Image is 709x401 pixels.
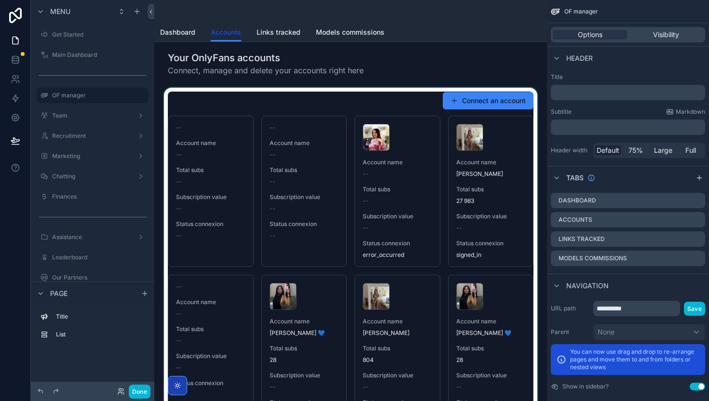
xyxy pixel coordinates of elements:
[52,92,143,99] label: OF manager
[37,128,149,144] a: Recruitment
[564,8,598,15] span: OF manager
[562,383,609,390] label: Show in sidebar?
[52,254,147,261] label: Leaderboard
[31,305,154,352] div: scrollable content
[597,146,619,155] span: Default
[551,147,589,154] label: Header width
[37,270,149,285] a: Our Partners
[37,189,149,204] a: Finances
[316,24,384,43] a: Models commissions
[211,24,241,42] a: Accounts
[559,254,627,262] label: Models commissions
[50,7,70,16] span: Menu
[684,302,705,316] button: Save
[52,193,147,200] label: Finances
[56,331,145,338] label: List
[316,27,384,37] span: Models commissions
[37,169,149,184] a: Chatting
[211,27,241,37] span: Accounts
[257,27,300,37] span: Links tracked
[257,24,300,43] a: Links tracked
[559,235,605,243] label: Links tracked
[52,152,133,160] label: Marketing
[653,30,679,40] span: Visibility
[37,47,149,63] a: Main Dashboard
[559,197,596,204] label: Dashboard
[129,385,150,399] button: Done
[52,112,133,120] label: Team
[52,132,133,140] label: Recruitment
[52,51,147,59] label: Main Dashboard
[37,108,149,123] a: Team
[37,27,149,42] a: Get Started
[551,328,589,336] label: Parent
[37,88,149,103] a: OF manager
[578,30,602,40] span: Options
[551,73,705,81] label: Title
[551,85,705,100] div: scrollable content
[37,148,149,164] a: Marketing
[52,274,147,281] label: Our Partners
[37,250,149,265] a: Leaderboard
[566,173,584,183] span: Tabs
[676,108,705,116] span: Markdown
[37,229,149,245] a: Assistance
[551,108,572,116] label: Subtitle
[570,348,699,371] p: You can now use drag and drop to re-arrange pages and move them to and from folders or nested views
[160,27,195,37] span: Dashboard
[628,146,643,155] span: 75%
[50,289,68,298] span: Page
[52,31,147,39] label: Get Started
[160,24,195,43] a: Dashboard
[52,173,133,180] label: Chatting
[566,53,593,63] span: Header
[551,305,589,312] label: URL path
[593,324,705,340] button: None
[598,327,614,337] span: None
[666,108,705,116] a: Markdown
[56,313,145,321] label: Title
[559,216,592,224] label: Accounts
[654,146,672,155] span: Large
[685,146,696,155] span: Full
[551,120,705,135] div: scrollable content
[566,281,609,291] span: Navigation
[52,233,133,241] label: Assistance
